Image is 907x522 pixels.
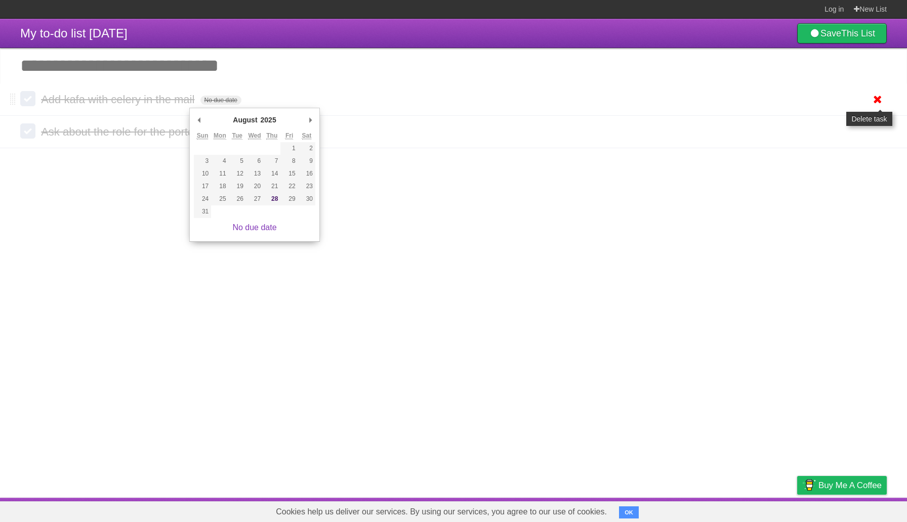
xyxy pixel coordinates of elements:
[280,180,298,193] button: 22
[280,155,298,167] button: 8
[298,142,315,155] button: 2
[259,112,278,127] div: 2025
[197,132,209,140] abbr: Sunday
[194,193,211,205] button: 24
[797,476,887,495] a: Buy me a coffee
[246,193,263,205] button: 27
[663,500,684,519] a: About
[200,96,241,105] span: No due date
[298,167,315,180] button: 16
[194,155,211,167] button: 3
[823,500,887,519] a: Suggest a feature
[211,167,228,180] button: 11
[20,123,35,139] label: Done
[841,28,875,38] b: This List
[194,112,204,127] button: Previous Month
[229,155,246,167] button: 5
[750,500,772,519] a: Terms
[211,155,228,167] button: 4
[802,476,816,494] img: Buy me a coffee
[797,23,887,43] a: SaveThis List
[232,223,276,232] a: No due date
[246,167,263,180] button: 13
[20,26,128,40] span: My to-do list [DATE]
[263,193,280,205] button: 28
[280,193,298,205] button: 29
[298,180,315,193] button: 23
[263,155,280,167] button: 7
[784,500,810,519] a: Privacy
[263,180,280,193] button: 21
[263,167,280,180] button: 14
[194,167,211,180] button: 10
[211,193,228,205] button: 25
[305,112,315,127] button: Next Month
[280,142,298,155] button: 1
[266,132,277,140] abbr: Thursday
[214,132,226,140] abbr: Monday
[211,180,228,193] button: 18
[619,506,639,518] button: OK
[246,180,263,193] button: 20
[285,132,293,140] abbr: Friday
[194,180,211,193] button: 17
[231,112,259,127] div: August
[41,125,224,138] span: Ask about the role for the portal user
[232,132,242,140] abbr: Tuesday
[302,132,312,140] abbr: Saturday
[298,193,315,205] button: 30
[229,180,246,193] button: 19
[818,476,882,494] span: Buy me a coffee
[298,155,315,167] button: 9
[246,155,263,167] button: 6
[266,502,617,522] span: Cookies help us deliver our services. By using our services, you agree to our use of cookies.
[696,500,737,519] a: Developers
[20,91,35,106] label: Done
[41,93,197,106] span: Add kafa with celery in the mail
[280,167,298,180] button: 15
[229,167,246,180] button: 12
[229,193,246,205] button: 26
[194,205,211,218] button: 31
[248,132,261,140] abbr: Wednesday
